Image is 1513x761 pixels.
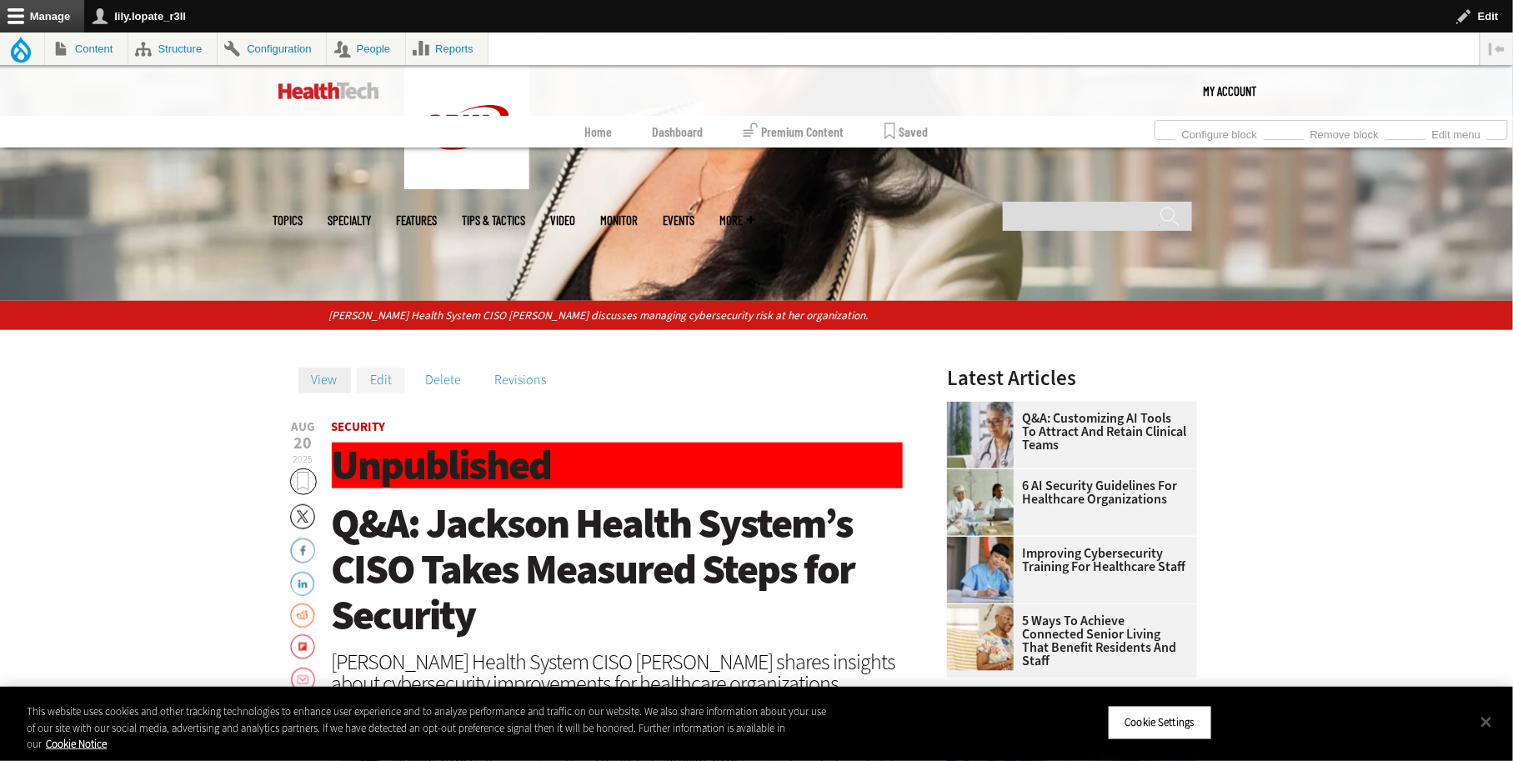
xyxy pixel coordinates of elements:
[290,435,317,452] span: 20
[1175,123,1264,142] a: Configure block
[947,402,1022,415] a: doctor on laptop
[585,116,613,148] a: Home
[404,176,529,193] a: CDW
[397,214,438,227] a: Features
[293,453,313,466] span: 2025
[273,214,303,227] span: Topics
[406,33,488,65] a: Reports
[332,443,904,488] h1: Unpublished
[412,368,474,393] a: Delete
[218,33,326,65] a: Configuration
[357,368,405,393] a: Edit
[947,469,1014,536] img: Doctors meeting in the office
[332,651,904,694] div: [PERSON_NAME] Health System CISO [PERSON_NAME] shares insights about cybersecurity improvements f...
[947,547,1187,573] a: Improving Cybersecurity Training for Healthcare Staff
[720,214,755,227] span: More
[744,116,844,148] a: Premium Content
[327,33,405,65] a: People
[551,214,576,227] a: Video
[947,402,1014,468] img: doctor on laptop
[1425,123,1487,142] a: Edit menu
[947,537,1022,550] a: nurse studying on computer
[947,614,1187,668] a: 5 Ways to Achieve Connected Senior Living That Benefit Residents and Staff
[290,421,317,433] span: Aug
[1204,66,1257,116] div: User menu
[332,496,855,643] span: Q&A: Jackson Health System’s CISO Takes Measured Steps for Security
[653,116,704,148] a: Dashboard
[947,368,1197,388] h3: Latest Articles
[601,214,639,227] a: MonITor
[45,33,128,65] a: Content
[947,412,1187,452] a: Q&A: Customizing AI Tools To Attract and Retain Clinical Teams
[27,703,832,753] div: This website uses cookies and other tracking technologies to enhance user experience and to analy...
[947,604,1014,671] img: Networking Solutions for Senior Living
[278,83,379,99] img: Home
[481,368,559,393] a: Revisions
[128,33,217,65] a: Structure
[1304,123,1385,142] a: Remove block
[947,537,1014,603] img: nurse studying on computer
[884,116,929,148] a: Saved
[947,604,1022,618] a: Networking Solutions for Senior Living
[664,214,695,227] a: Events
[298,368,351,393] a: View
[1204,66,1257,116] a: My Account
[46,737,107,751] a: More information about your privacy
[332,418,386,435] a: Security
[404,66,529,189] img: Home
[1468,703,1505,740] button: Close
[947,469,1022,483] a: Doctors meeting in the office
[328,307,1185,325] p: [PERSON_NAME] Health System CISO [PERSON_NAME] discusses managing cybersecurity risk at her organ...
[1108,705,1212,740] button: Cookie Settings
[1480,33,1513,65] button: Vertical orientation
[328,214,372,227] span: Specialty
[947,479,1187,506] a: 6 AI Security Guidelines for Healthcare Organizations
[463,214,526,227] a: Tips & Tactics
